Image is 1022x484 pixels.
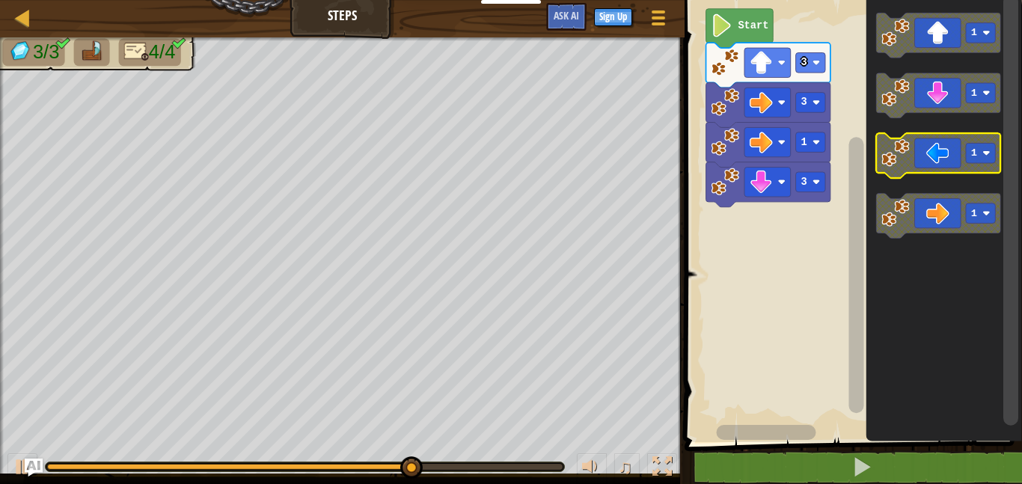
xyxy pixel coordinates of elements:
span: ♫ [617,456,632,478]
text: 1 [971,208,977,219]
button: ♫ [614,453,640,484]
text: 1 [801,137,807,148]
button: Adjust volume [577,453,607,484]
span: 4/4 [149,41,176,63]
text: 3 [801,97,807,108]
text: 1 [971,88,977,99]
li: Go to the raft. [74,38,110,66]
button: Ctrl + P: Play [7,453,37,484]
text: 1 [971,28,977,39]
text: Start [738,20,768,31]
button: Sign Up [594,8,632,26]
span: 3/3 [33,41,60,63]
button: Ask AI [25,459,43,477]
text: 3 [801,177,807,188]
li: Only 4 lines of code [118,38,180,66]
text: 1 [971,148,977,159]
button: Show game menu [640,3,677,38]
button: Ask AI [546,3,587,31]
span: Ask AI [554,8,579,22]
li: Collect the gems. [2,38,64,66]
button: Toggle fullscreen [647,453,677,484]
text: 3 [801,57,807,68]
